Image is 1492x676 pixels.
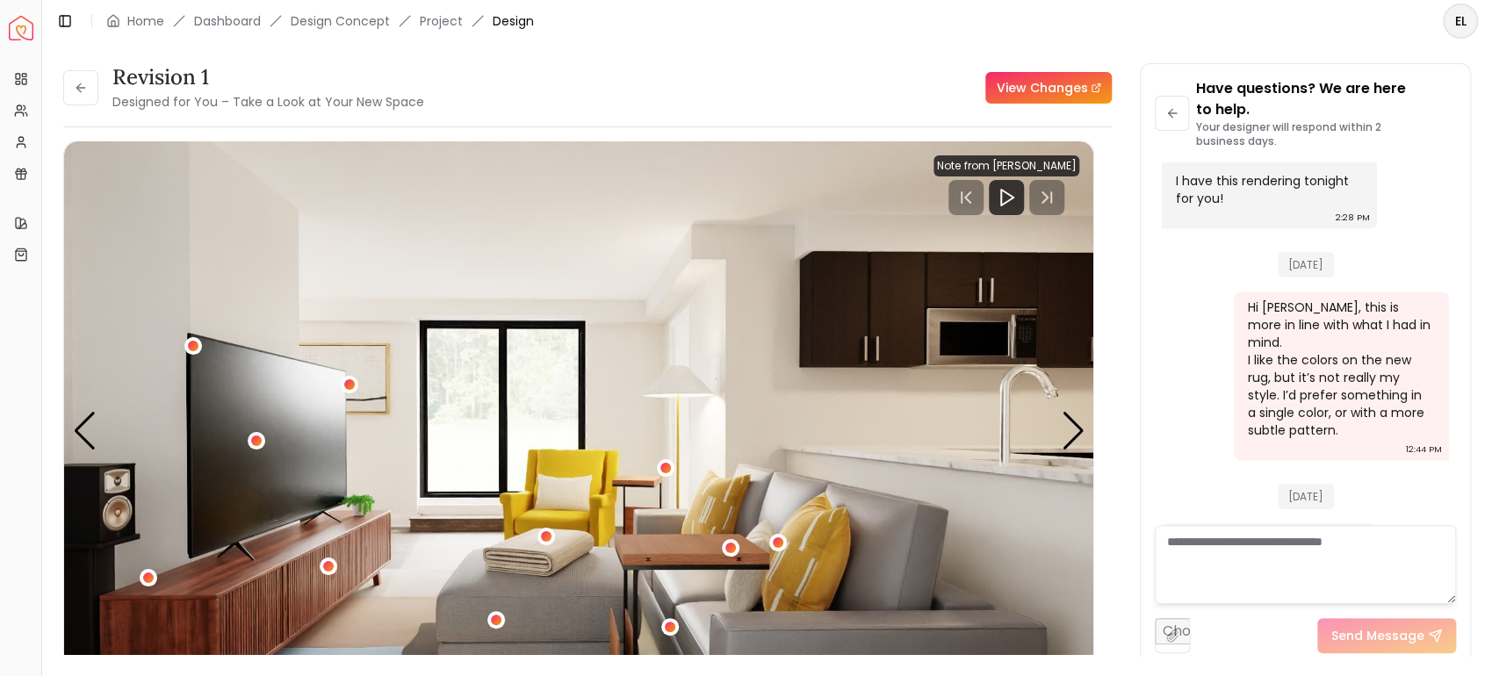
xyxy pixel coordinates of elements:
[933,155,1079,176] div: Note from [PERSON_NAME]
[106,12,534,30] nav: breadcrumb
[1196,120,1456,148] p: Your designer will respond within 2 business days.
[1196,78,1456,120] p: Have questions? We are here to help.
[112,93,424,111] small: Designed for You – Take a Look at Your New Space
[112,63,424,91] h3: Revision 1
[985,72,1112,104] a: View Changes
[1445,5,1476,37] span: EL
[194,12,261,30] a: Dashboard
[1406,441,1442,458] div: 12:44 PM
[1336,209,1370,227] div: 2:28 PM
[73,412,97,450] div: Previous slide
[1061,412,1085,450] div: Next slide
[1278,484,1334,509] span: [DATE]
[1443,4,1478,39] button: EL
[996,187,1017,208] svg: Play
[1278,252,1334,277] span: [DATE]
[291,12,390,30] li: Design Concept
[9,16,33,40] img: Spacejoy Logo
[9,16,33,40] a: Spacejoy
[1248,298,1431,439] div: Hi [PERSON_NAME], this is more in line with what I had in mind. I like the colors on the new rug,...
[420,12,463,30] a: Project
[127,12,164,30] a: Home
[493,12,534,30] span: Design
